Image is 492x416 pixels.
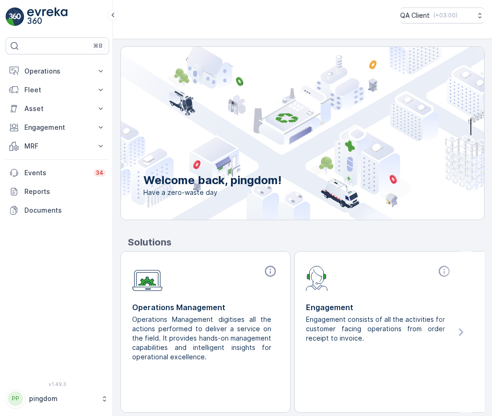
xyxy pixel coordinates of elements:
[132,265,163,291] img: module-icon
[6,118,109,137] button: Engagement
[6,62,109,81] button: Operations
[6,81,109,99] button: Fleet
[24,141,90,151] p: MRF
[132,315,271,362] p: Operations Management digitises all the actions performed to deliver a service on the field. It p...
[79,47,484,220] img: city illustration
[132,302,279,313] p: Operations Management
[433,12,457,19] p: ( +03:00 )
[306,302,453,313] p: Engagement
[6,201,109,220] a: Documents
[400,7,485,23] button: QA Client(+03:00)
[24,206,105,215] p: Documents
[24,168,88,178] p: Events
[24,85,90,95] p: Fleet
[29,394,96,403] p: pingdom
[400,11,430,20] p: QA Client
[306,265,328,291] img: module-icon
[24,187,105,196] p: Reports
[128,235,485,249] p: Solutions
[6,389,109,409] button: PPpingdom
[24,104,90,113] p: Asset
[24,67,90,76] p: Operations
[96,169,104,177] p: 34
[6,137,109,156] button: MRF
[24,123,90,132] p: Engagement
[306,315,445,343] p: Engagement consists of all the activities for customer facing operations from order receipt to in...
[27,7,67,26] img: logo_light-DOdMpM7g.png
[143,173,282,188] p: Welcome back, pingdom!
[6,163,109,182] a: Events34
[8,391,23,406] div: PP
[6,381,109,387] span: v 1.49.3
[93,42,103,50] p: ⌘B
[6,99,109,118] button: Asset
[6,7,24,26] img: logo
[143,188,282,197] span: Have a zero-waste day
[6,182,109,201] a: Reports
